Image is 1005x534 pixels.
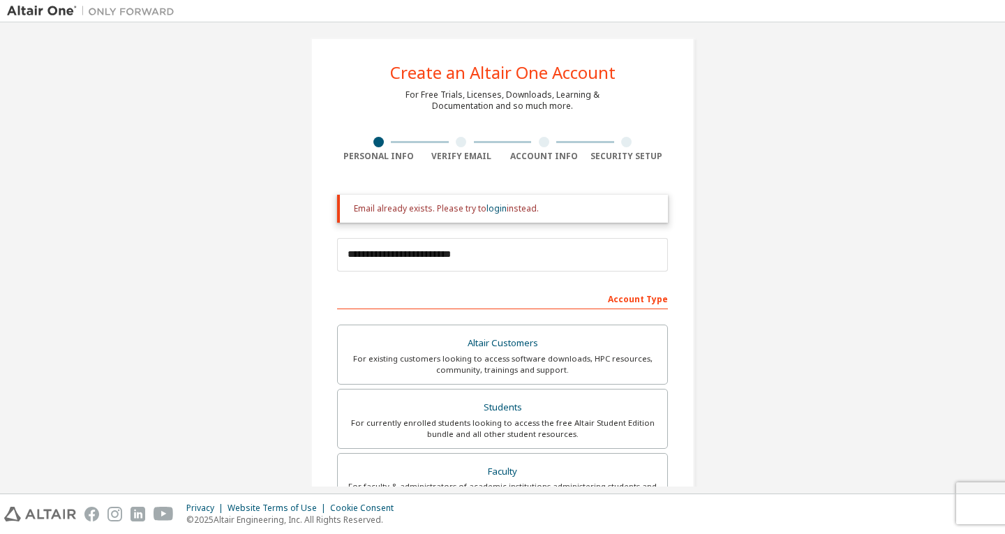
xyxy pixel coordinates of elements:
div: For currently enrolled students looking to access the free Altair Student Edition bundle and all ... [346,417,659,440]
p: © 2025 Altair Engineering, Inc. All Rights Reserved. [186,514,402,526]
div: For faculty & administrators of academic institutions administering students and accessing softwa... [346,481,659,503]
div: Altair Customers [346,334,659,353]
div: Verify Email [420,151,503,162]
img: linkedin.svg [131,507,145,521]
div: Email already exists. Please try to instead. [354,203,657,214]
div: Account Type [337,287,668,309]
div: Students [346,398,659,417]
div: Security Setup [586,151,669,162]
div: Cookie Consent [330,503,402,514]
div: Privacy [186,503,228,514]
img: facebook.svg [84,507,99,521]
img: Altair One [7,4,181,18]
div: Website Terms of Use [228,503,330,514]
img: altair_logo.svg [4,507,76,521]
img: instagram.svg [107,507,122,521]
a: login [486,202,507,214]
div: For Free Trials, Licenses, Downloads, Learning & Documentation and so much more. [405,89,600,112]
div: Faculty [346,462,659,482]
img: youtube.svg [154,507,174,521]
div: Personal Info [337,151,420,162]
div: Create an Altair One Account [390,64,616,81]
div: For existing customers looking to access software downloads, HPC resources, community, trainings ... [346,353,659,376]
div: Account Info [502,151,586,162]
